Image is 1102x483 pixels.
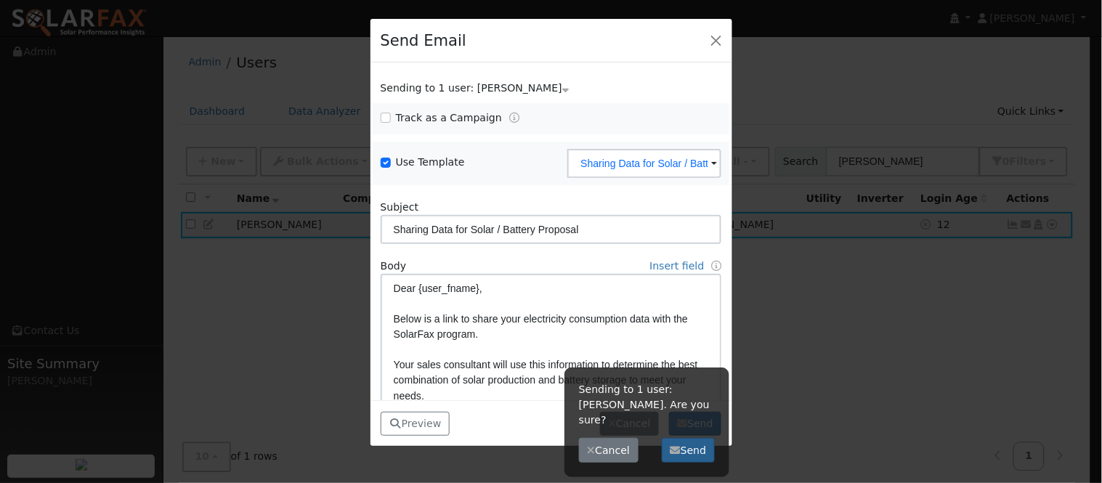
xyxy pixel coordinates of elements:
[373,81,729,96] div: Show users
[567,149,721,178] input: Select a Template
[662,438,715,463] button: Send
[381,412,450,437] button: Preview
[396,110,502,126] label: Track as a Campaign
[381,113,391,123] input: Track as a Campaign
[649,260,704,272] a: Insert field
[381,200,419,215] label: Subject
[381,29,466,52] h4: Send Email
[396,155,465,170] label: Use Template
[509,112,519,123] a: Tracking Campaigns
[579,438,639,463] button: Cancel
[381,259,407,274] label: Body
[579,382,715,428] p: Sending to 1 user: [PERSON_NAME]. Are you sure?
[711,260,721,272] a: Fields
[381,158,391,168] input: Use Template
